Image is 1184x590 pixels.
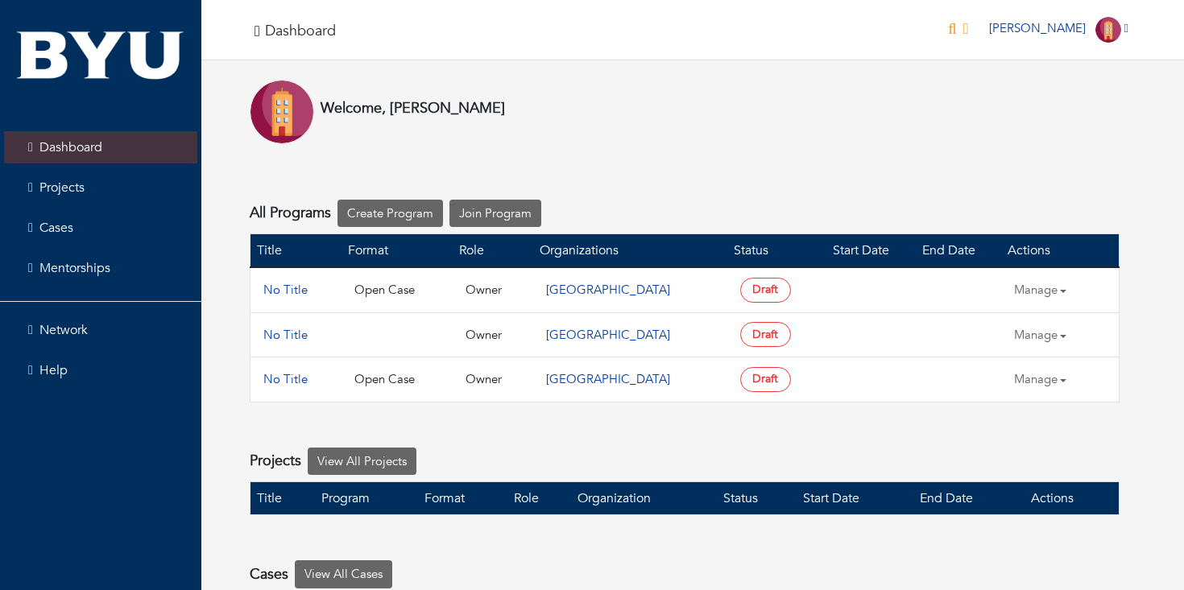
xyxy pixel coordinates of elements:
span: [PERSON_NAME] [989,20,1086,36]
a: Dashboard [4,131,197,163]
th: Format [418,482,507,515]
span: Network [39,321,88,339]
a: [GEOGRAPHIC_DATA] [546,327,670,343]
a: Help [4,354,197,386]
h4: Dashboard [265,23,336,40]
th: Status [727,234,826,268]
span: Draft [740,278,791,303]
a: Projects [4,171,197,204]
th: Status [717,482,797,515]
th: Start Date [797,482,913,515]
span: Projects [39,179,85,196]
span: Help [39,361,68,379]
img: Company-Icon-7f8a26afd1715722aa5ae9dc11300c11ceeb4d32eda0db0d61c21d11b95ecac6.png [250,80,314,144]
a: No Title [263,281,329,299]
th: Program [315,482,418,515]
a: Manage [1014,320,1078,351]
a: Manage [1014,364,1078,395]
th: Role [507,482,571,515]
img: BYU.png [16,28,185,82]
th: End Date [916,234,1001,268]
a: Network [4,314,197,346]
a: Cases [4,212,197,244]
a: No Title [263,370,329,389]
th: Actions [1001,234,1119,268]
th: Role [453,234,533,268]
td: Open Case [342,357,453,402]
th: Organization [571,482,716,515]
span: Draft [740,322,791,347]
a: No Title [263,326,329,345]
th: Start Date [826,234,916,268]
img: Company-Icon-7f8a26afd1715722aa5ae9dc11300c11ceeb4d32eda0db0d61c21d11b95ecac6.png [1095,17,1121,43]
a: Create Program [337,200,443,228]
td: Open Case [342,267,453,312]
a: Mentorships [4,252,197,284]
h4: All Programs [250,204,331,222]
span: Cases [39,219,73,237]
td: Owner [453,312,533,357]
th: Title [250,234,342,268]
th: Organizations [533,234,727,268]
th: Title [250,482,315,515]
span: Mentorships [39,259,110,277]
h4: Cases [250,566,288,584]
span: Draft [740,367,791,392]
th: Actions [1025,482,1119,515]
a: [GEOGRAPHIC_DATA] [546,282,670,298]
h4: Projects [250,452,301,470]
a: Manage [1014,274,1078,306]
h4: Welcome, [PERSON_NAME] [321,100,505,118]
th: Format [342,234,453,268]
a: [GEOGRAPHIC_DATA] [546,371,670,387]
td: Owner [453,357,533,402]
a: View All Projects [308,448,416,476]
a: [PERSON_NAME] [982,20,1136,36]
td: Owner [453,267,533,312]
th: End Date [913,482,1025,515]
a: Join Program [449,200,541,228]
span: Dashboard [39,138,102,156]
a: View All Cases [295,560,392,588]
